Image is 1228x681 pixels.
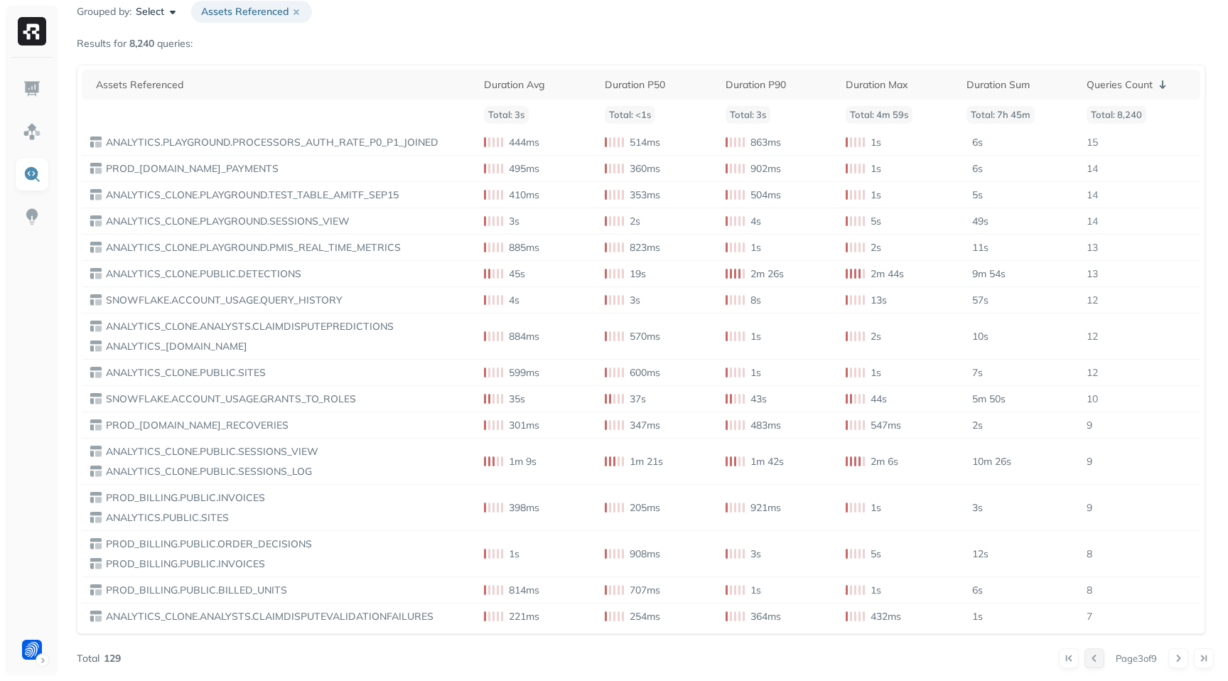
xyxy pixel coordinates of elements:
[1079,386,1200,412] td: 10
[89,537,103,551] img: table
[129,37,154,50] span: 8,240
[630,188,660,202] p: 353ms
[509,419,539,432] p: 301ms
[509,188,539,202] p: 410ms
[1079,182,1200,208] td: 14
[871,419,901,432] p: 547ms
[509,267,525,281] p: 45s
[871,366,881,380] p: 1s
[871,455,898,468] p: 2m 6s
[1079,235,1200,261] td: 13
[630,162,660,176] p: 360ms
[89,490,103,505] img: table
[1079,604,1200,630] td: 7
[1079,287,1200,313] td: 12
[871,392,887,406] p: 44s
[972,392,1006,406] p: 5m 50s
[972,455,1011,468] p: 10m 26s
[89,510,103,525] img: table
[509,610,539,623] p: 221ms
[750,419,781,432] p: 483ms
[972,610,983,623] p: 1s
[89,365,103,380] img: table
[1079,156,1200,182] td: 14
[509,330,539,343] p: 884ms
[750,392,767,406] p: 43s
[1079,412,1200,439] td: 9
[750,366,761,380] p: 1s
[89,583,103,597] img: table
[89,293,103,307] img: table
[750,610,781,623] p: 364ms
[1079,129,1200,156] td: 15
[750,330,761,343] p: 1s
[630,294,640,307] p: 3s
[726,106,770,124] p: Total: 3s
[630,584,660,597] p: 707ms
[89,444,103,459] img: table
[509,366,539,380] p: 599ms
[966,78,1073,92] div: Duration Sum
[103,537,470,551] p: PROD_BILLING.PUBLIC.ORDER_DECISIONS
[750,584,761,597] p: 1s
[871,267,904,281] p: 2m 44s
[871,136,881,149] p: 1s
[89,161,103,176] img: table
[1079,577,1200,604] td: 8
[18,17,46,45] img: Ryft
[103,136,470,149] p: ANALYTICS.PLAYGROUND.PROCESSORS_AUTH_RATE_P0_P1_JOINED
[136,5,180,19] button: Select
[89,240,103,254] img: table
[972,547,989,561] p: 12s
[630,419,660,432] p: 347ms
[630,392,646,406] p: 37s
[484,78,591,92] div: Duration Avg
[77,5,131,18] p: Grouped by:
[750,501,781,515] p: 921ms
[871,294,887,307] p: 13s
[750,241,761,254] p: 1s
[630,501,660,515] p: 205ms
[630,136,660,149] p: 514ms
[605,78,711,92] div: Duration P50
[871,188,881,202] p: 1s
[966,106,1035,124] p: Total: 7h 45m
[103,557,470,571] p: PROD_BILLING.PUBLIC.INVOICES
[871,162,881,176] p: 1s
[972,419,983,432] p: 2s
[972,136,983,149] p: 6s
[89,135,103,149] img: table
[871,610,901,623] p: 432ms
[89,267,103,281] img: table
[509,584,539,597] p: 814ms
[871,215,881,228] p: 5s
[77,652,99,665] p: Total
[509,162,539,176] p: 495ms
[846,106,912,124] p: Total: 4m 59s
[23,208,41,226] img: Insights
[104,652,121,665] p: 129
[103,584,470,597] p: PROD_BILLING.PUBLIC.BILLED_UNITS
[972,366,983,380] p: 7s
[89,214,103,228] img: table
[871,584,881,597] p: 1s
[103,340,470,353] p: ANALYTICS_[DOMAIN_NAME]
[509,501,539,515] p: 398ms
[1087,76,1193,93] div: Queries Count
[871,501,881,515] p: 1s
[191,1,312,23] p: Assets Referenced
[103,465,470,478] p: ANALYTICS_CLONE.PUBLIC.SESSIONS_LOG
[972,267,1006,281] p: 9m 54s
[1079,261,1200,287] td: 13
[96,78,470,92] div: Assets Referenced
[750,294,761,307] p: 8s
[23,122,41,141] img: Assets
[972,215,989,228] p: 49s
[509,294,519,307] p: 4s
[103,392,470,406] p: SNOWFLAKE.ACCOUNT_USAGE.GRANTS_TO_ROLES
[750,267,784,281] p: 2m 26s
[89,464,103,478] img: table
[484,106,529,124] p: Total: 3s
[1079,313,1200,360] td: 12
[103,610,470,623] p: ANALYTICS_CLONE.ANALYSTS.CLAIMDISPUTEVALIDATIONFAILURES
